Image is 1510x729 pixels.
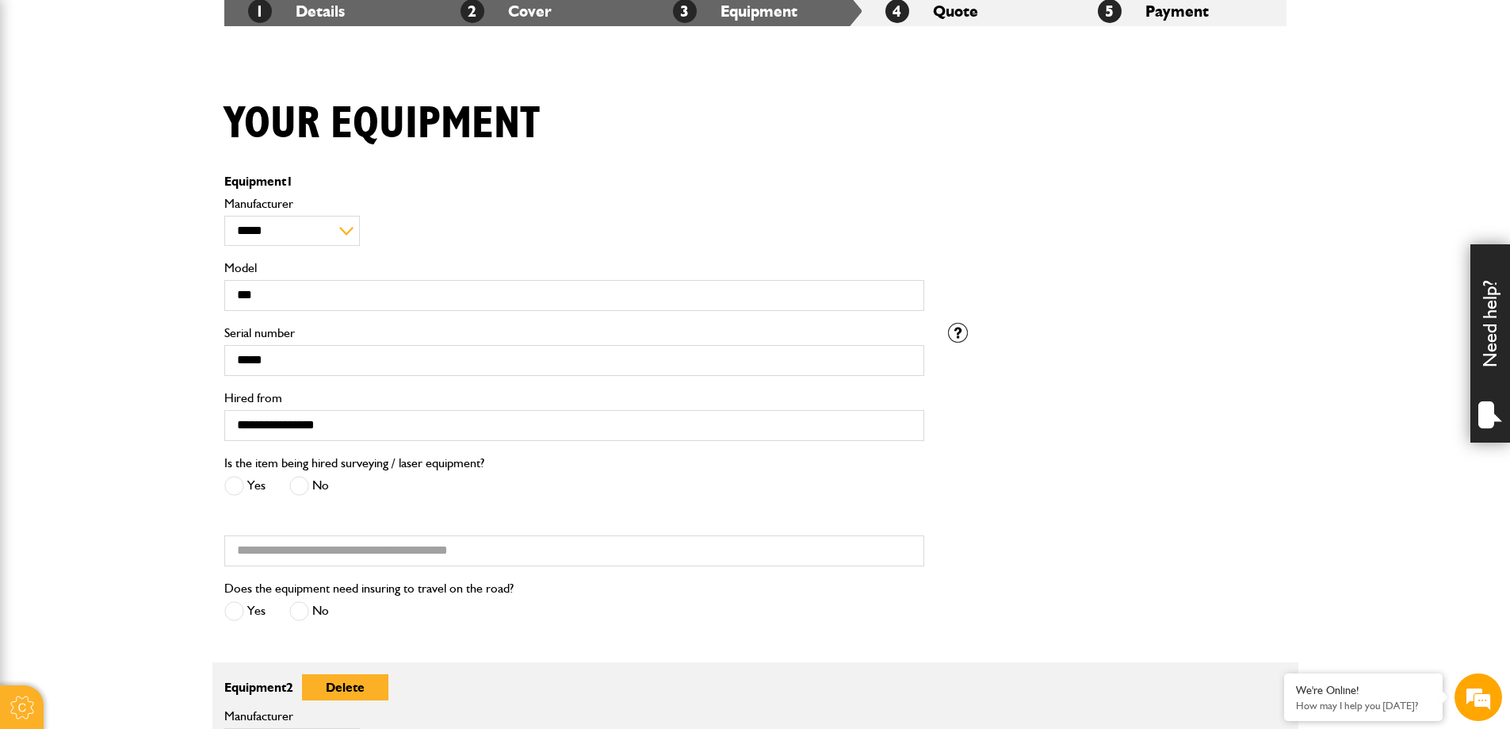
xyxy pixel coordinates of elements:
p: Equipment [224,674,924,700]
label: Serial number [224,327,924,340]
button: Delete [302,674,388,700]
label: Model [224,262,924,274]
label: No [289,601,329,621]
h1: Your equipment [224,98,540,151]
label: Hired from [224,392,924,405]
input: Enter your phone number [21,240,289,275]
div: Need help? [1470,244,1510,443]
label: Manufacturer [224,198,924,210]
input: Enter your last name [21,147,289,182]
div: Minimize live chat window [260,8,298,46]
label: Is the item being hired surveying / laser equipment? [224,457,484,470]
a: 1Details [248,2,345,21]
label: Yes [224,476,266,496]
p: Equipment [224,175,924,188]
a: 2Cover [461,2,552,21]
input: Enter your email address [21,194,289,228]
label: No [289,476,329,496]
div: Chat with us now [82,89,266,109]
textarea: Type your message and hit 'Enter' [21,287,289,475]
span: 1 [286,174,293,189]
div: We're Online! [1296,684,1431,697]
label: Does the equipment need insuring to travel on the road? [224,582,514,595]
span: 2 [286,680,293,695]
img: d_20077148190_company_1631870298795_20077148190 [27,88,67,110]
label: Yes [224,601,266,621]
label: Manufacturer [224,710,924,723]
em: Start Chat [216,489,288,510]
p: How may I help you today? [1296,700,1431,712]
